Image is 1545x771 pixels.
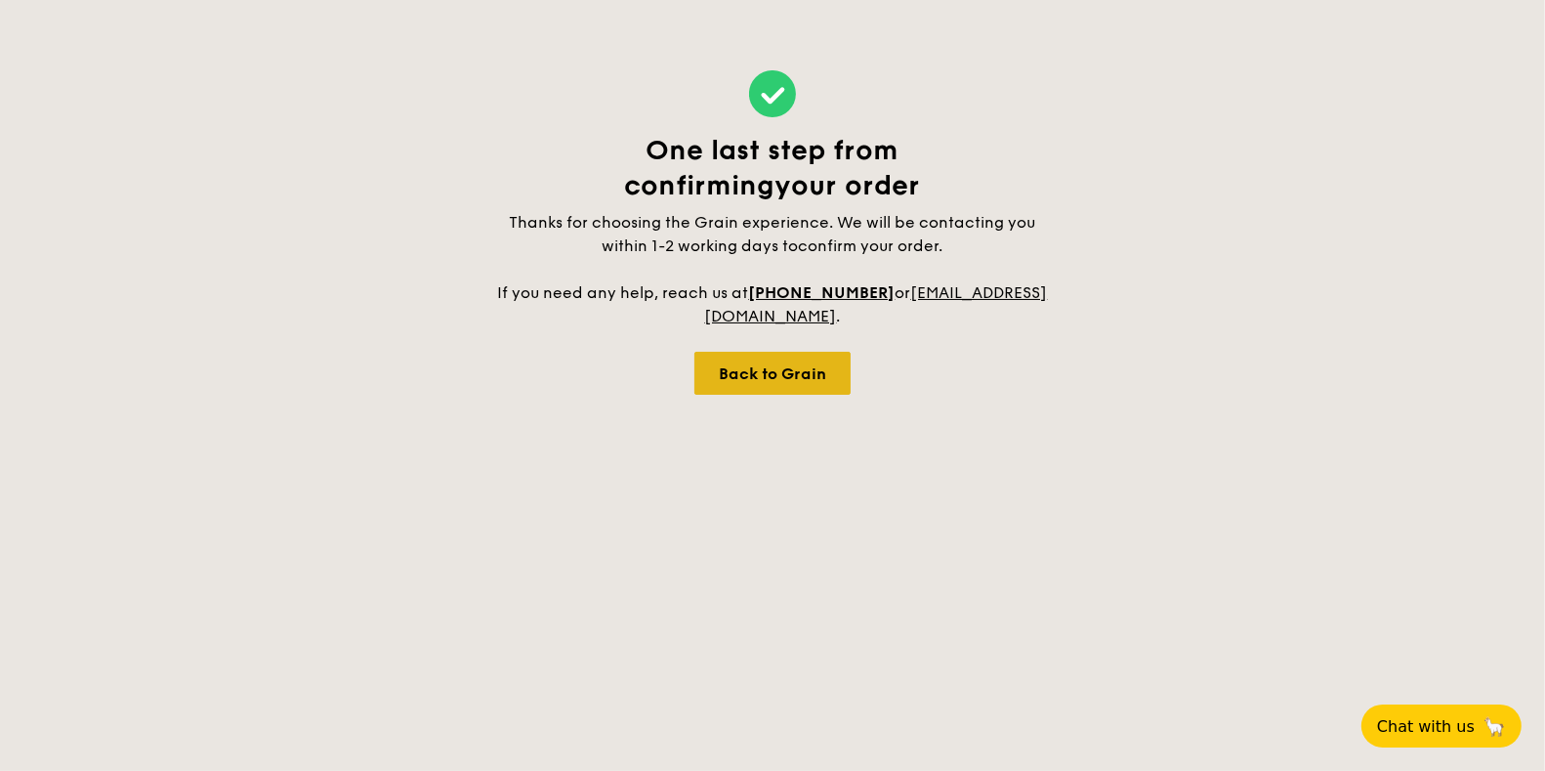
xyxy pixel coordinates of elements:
[1361,705,1522,748] button: Chat with us🦙
[749,70,796,117] img: icon-success.f839ccf9.svg
[1377,717,1475,736] span: Chat with us
[498,213,1048,325] span: Thanks for choosing the Grain experience. We will be contacting you within 1-2 working days to . ...
[625,134,921,202] span: One last step from confirming
[1482,715,1506,738] span: 🦙
[775,169,921,202] span: your order
[694,352,851,395] div: Back to Grain
[749,283,896,302] a: [PHONE_NUMBER]
[799,236,940,255] span: confirm your order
